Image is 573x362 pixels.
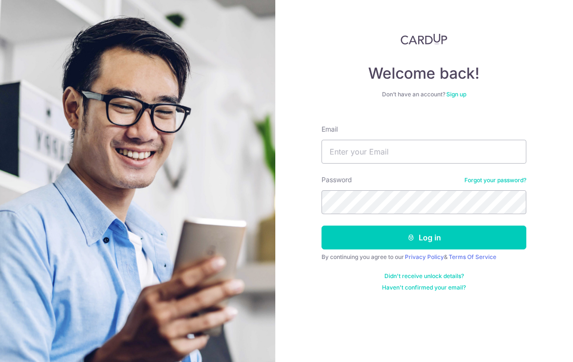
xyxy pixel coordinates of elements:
a: Privacy Policy [405,253,444,260]
div: Don’t have an account? [322,91,526,98]
h4: Welcome back! [322,64,526,83]
input: Enter your Email [322,140,526,164]
div: By continuing you agree to our & [322,253,526,261]
a: Haven't confirmed your email? [382,284,466,291]
a: Forgot your password? [464,176,526,184]
img: CardUp Logo [401,33,447,45]
a: Sign up [446,91,466,98]
a: Didn't receive unlock details? [384,272,464,280]
label: Password [322,175,352,185]
label: Email [322,124,338,134]
a: Terms Of Service [449,253,496,260]
button: Log in [322,226,526,249]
